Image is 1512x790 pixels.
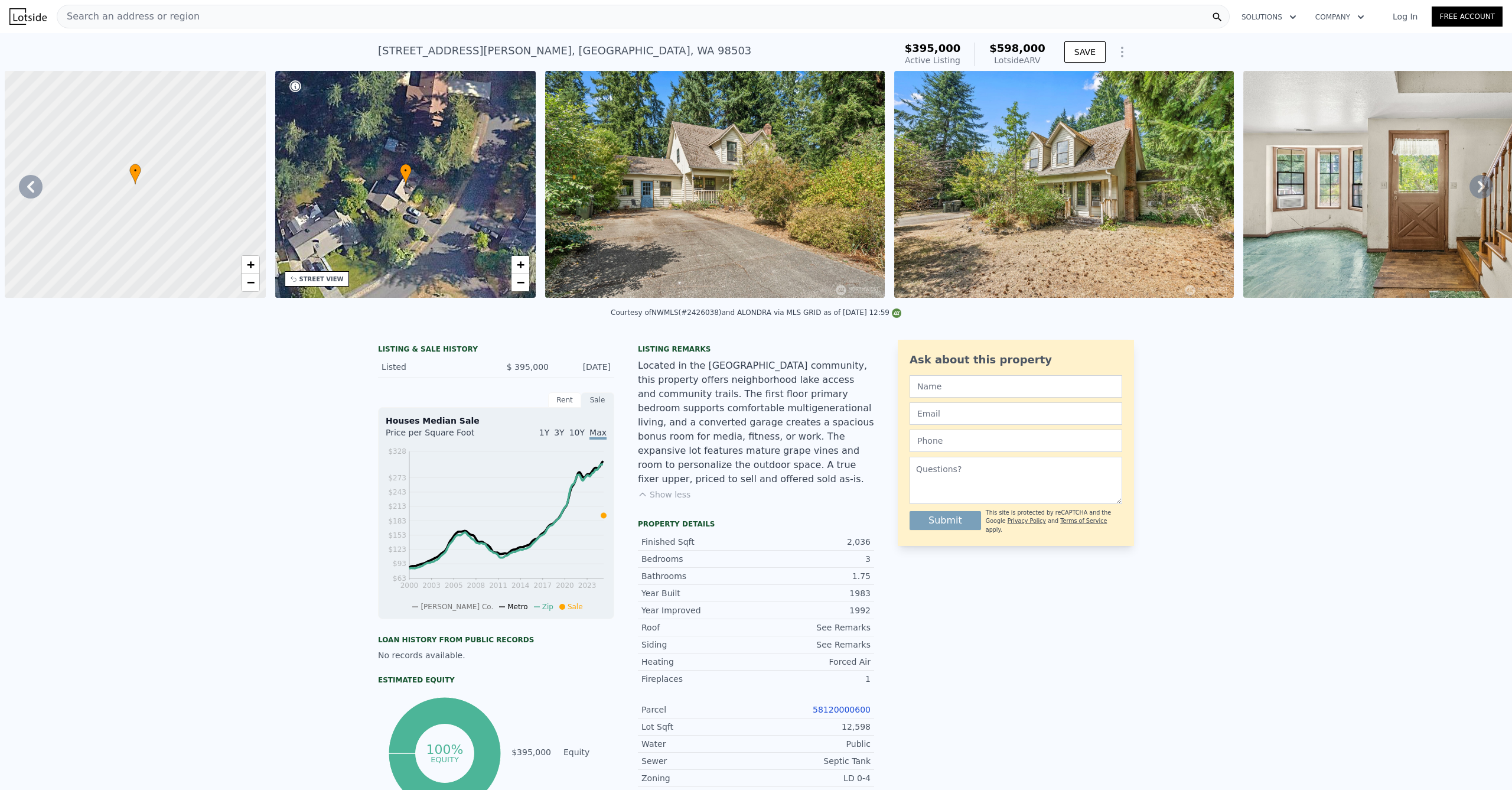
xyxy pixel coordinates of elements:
tspan: $123 [388,545,406,554]
tspan: 2005 [445,581,463,590]
div: Zoning [641,772,756,784]
tspan: $153 [388,531,406,539]
tspan: $243 [388,488,406,496]
span: $395,000 [905,42,961,54]
div: Parcel [641,704,756,716]
a: Zoom out [242,274,259,291]
tspan: 2008 [467,581,485,590]
div: Fireplaces [641,673,756,685]
input: Name [910,375,1122,398]
a: 58120000600 [813,705,871,714]
div: Courtesy of NWMLS (#2426038) and ALONDRA via MLS GRID as of [DATE] 12:59 [611,308,901,317]
span: [PERSON_NAME] Co. [421,603,493,611]
a: Zoom in [511,256,529,274]
span: Zip [542,603,553,611]
div: STREET VIEW [299,275,344,284]
tspan: $93 [393,560,406,568]
div: 1983 [756,587,871,599]
div: Year Built [641,587,756,599]
tspan: $183 [388,517,406,525]
div: Public [756,738,871,750]
span: Active Listing [905,56,960,65]
div: Estimated Equity [378,675,614,685]
tspan: 2011 [489,581,507,590]
div: • [129,164,141,184]
div: [STREET_ADDRESS][PERSON_NAME] , [GEOGRAPHIC_DATA] , WA 98503 [378,43,751,59]
div: Lotside ARV [989,54,1045,66]
a: Zoom in [242,256,259,274]
span: • [400,165,412,176]
img: NWMLS Logo [892,308,901,318]
div: Finished Sqft [641,536,756,548]
div: Listing remarks [638,344,874,354]
a: Log In [1379,11,1432,22]
tspan: $213 [388,502,406,511]
div: [DATE] [558,361,611,373]
span: $ 395,000 [507,362,549,372]
button: Submit [910,511,981,530]
div: Septic Tank [756,755,871,767]
div: Loan history from public records [378,635,614,645]
span: 1Y [539,428,549,437]
div: Ask about this property [910,352,1122,368]
div: Located in the [GEOGRAPHIC_DATA] community, this property offers neighborhood lake access and com... [638,359,874,486]
div: Listed [382,361,487,373]
tspan: 2014 [511,581,530,590]
img: Sale: 167609980 Parcel: 97058918 [894,71,1234,298]
div: 1 [756,673,871,685]
span: + [517,257,524,272]
div: LISTING & SALE HISTORY [378,344,614,356]
span: 10Y [569,428,585,437]
span: 3Y [554,428,564,437]
div: 12,598 [756,721,871,733]
span: + [246,257,254,272]
div: 2,036 [756,536,871,548]
tspan: $63 [393,574,406,583]
div: 1992 [756,604,871,616]
div: Houses Median Sale [386,415,607,427]
a: Privacy Policy [1008,518,1046,524]
div: LD 0-4 [756,772,871,784]
button: Show Options [1110,40,1134,64]
div: Water [641,738,756,750]
span: Max [589,428,607,440]
button: Solutions [1232,6,1306,28]
button: Company [1306,6,1374,28]
div: See Remarks [756,639,871,651]
tspan: 100% [426,742,463,757]
span: Search an address or region [57,9,200,24]
span: − [517,275,524,290]
button: Show less [638,489,690,500]
tspan: 2020 [556,581,574,590]
div: 3 [756,553,871,565]
div: Year Improved [641,604,756,616]
div: Rent [548,392,581,408]
img: Sale: 167609980 Parcel: 97058918 [545,71,885,298]
tspan: 2000 [400,581,419,590]
tspan: $328 [388,447,406,456]
div: Bathrooms [641,570,756,582]
div: Bedrooms [641,553,756,565]
button: SAVE [1064,41,1106,63]
span: • [129,165,141,176]
a: Zoom out [511,274,529,291]
div: 1.75 [756,570,871,582]
input: Phone [910,430,1122,452]
tspan: 2003 [422,581,441,590]
div: No records available. [378,649,614,661]
div: Sewer [641,755,756,767]
tspan: equity [431,755,459,763]
div: Sale [581,392,614,408]
img: Lotside [9,8,47,25]
div: Property details [638,519,874,529]
div: Forced Air [756,656,871,668]
tspan: 2017 [534,581,552,590]
tspan: $273 [388,474,406,482]
td: $395,000 [511,746,552,759]
td: Equity [561,746,614,759]
span: Metro [507,603,527,611]
div: Roof [641,622,756,633]
span: − [246,275,254,290]
div: See Remarks [756,622,871,633]
div: Heating [641,656,756,668]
